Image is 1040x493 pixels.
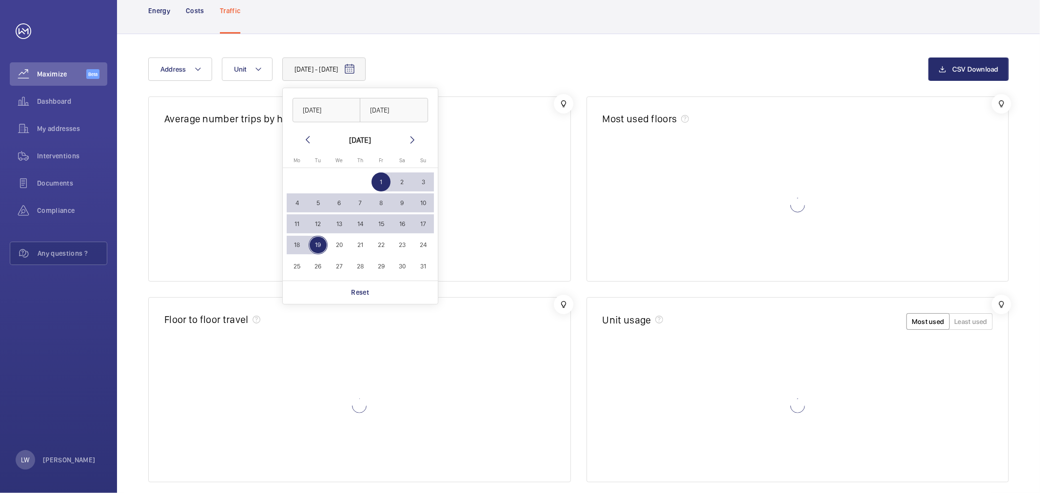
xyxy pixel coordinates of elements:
p: Costs [186,6,204,16]
h2: Floor to floor travel [164,313,249,325]
span: 18 [288,236,307,255]
h2: Average number trips by hour [164,113,298,125]
button: August 31, 2025 [413,256,434,277]
span: My addresses [37,124,107,133]
span: Documents [37,178,107,188]
span: 2 [393,172,412,191]
span: Sa [399,157,405,164]
button: Most used [906,313,949,330]
button: August 25, 2025 [287,256,308,277]
button: August 9, 2025 [392,192,412,213]
p: Reset [351,287,369,297]
button: August 26, 2025 [308,256,329,277]
button: August 3, 2025 [413,171,434,192]
span: 15 [372,214,391,233]
button: August 22, 2025 [371,234,392,255]
span: Mo [294,157,300,164]
button: August 21, 2025 [350,234,371,255]
span: 1 [372,172,391,191]
button: August 27, 2025 [329,256,350,277]
span: 9 [393,193,412,212]
button: CSV Download [928,57,1009,81]
h2: Unit usage [603,314,651,326]
span: Fr [379,157,383,164]
span: We [335,157,343,164]
span: 27 [330,257,349,276]
button: August 20, 2025 [329,234,350,255]
button: August 30, 2025 [392,256,412,277]
button: Least used [949,313,993,330]
span: 30 [393,257,412,276]
span: [DATE] - [DATE] [294,64,338,74]
button: August 19, 2025 [308,234,329,255]
span: 28 [351,257,370,276]
span: Interventions [37,151,107,161]
span: 24 [414,236,433,255]
span: 7 [351,193,370,212]
button: August 28, 2025 [350,256,371,277]
button: August 5, 2025 [308,192,329,213]
button: August 1, 2025 [371,171,392,192]
span: Su [420,157,426,164]
h2: Most used floors [603,113,677,125]
span: 4 [288,193,307,212]
span: 23 [393,236,412,255]
button: August 10, 2025 [413,192,434,213]
span: 19 [309,236,328,255]
span: 22 [372,236,391,255]
p: LW [21,455,29,465]
button: [DATE] - [DATE] [282,57,366,81]
p: Energy [148,6,170,16]
button: August 2, 2025 [392,171,412,192]
div: [DATE] [349,134,371,146]
span: 6 [330,193,349,212]
span: 29 [372,257,391,276]
span: 17 [414,214,433,233]
span: Compliance [37,206,107,215]
span: 21 [351,236,370,255]
span: Tu [315,157,321,164]
span: 20 [330,236,349,255]
p: Traffic [220,6,240,16]
button: August 6, 2025 [329,192,350,213]
button: August 17, 2025 [413,213,434,234]
span: Beta [86,69,99,79]
input: DD/MM/YYYY [360,98,428,122]
button: August 24, 2025 [413,234,434,255]
button: August 13, 2025 [329,213,350,234]
p: [PERSON_NAME] [43,455,96,465]
button: August 7, 2025 [350,192,371,213]
span: 11 [288,214,307,233]
button: August 4, 2025 [287,192,308,213]
span: 25 [288,257,307,276]
button: August 15, 2025 [371,213,392,234]
button: August 11, 2025 [287,213,308,234]
span: 13 [330,214,349,233]
button: August 29, 2025 [371,256,392,277]
button: August 16, 2025 [392,213,412,234]
span: Any questions ? [38,248,107,258]
span: Dashboard [37,96,107,106]
button: August 18, 2025 [287,234,308,255]
span: 5 [309,193,328,212]
button: Unit [222,57,273,81]
span: Th [357,157,363,164]
span: 12 [309,214,328,233]
span: CSV Download [952,65,999,73]
span: Unit [234,65,247,73]
span: 16 [393,214,412,233]
button: August 23, 2025 [392,234,412,255]
button: August 8, 2025 [371,192,392,213]
span: 26 [309,257,328,276]
span: 31 [414,257,433,276]
button: Address [148,57,212,81]
span: 10 [414,193,433,212]
span: Maximize [37,69,86,79]
span: Address [160,65,186,73]
span: 8 [372,193,391,212]
span: 3 [414,172,433,191]
button: August 12, 2025 [308,213,329,234]
input: DD/MM/YYYY [293,98,361,122]
span: 14 [351,214,370,233]
button: August 14, 2025 [350,213,371,234]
